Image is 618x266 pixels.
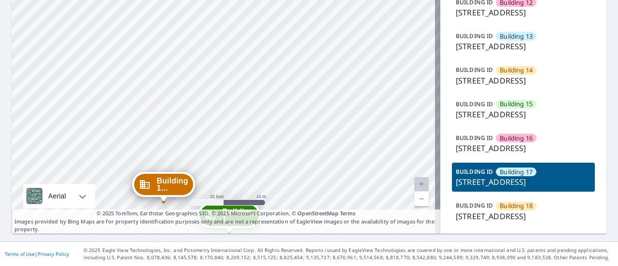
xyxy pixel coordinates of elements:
[500,201,533,210] span: Building 18
[456,176,591,188] p: [STREET_ADDRESS]
[456,134,493,142] p: BUILDING ID
[456,7,591,18] p: [STREET_ADDRESS]
[5,251,69,257] p: |
[297,210,338,217] a: OpenStreetMap
[340,210,356,217] a: Terms
[456,201,493,210] p: BUILDING ID
[456,41,591,52] p: [STREET_ADDRESS]
[12,210,440,234] p: Images provided by Bing Maps are for property identification purposes only and are not a represen...
[414,177,429,192] a: Current Level 20, Zoom In Disabled
[456,32,493,40] p: BUILDING ID
[456,100,493,108] p: BUILDING ID
[23,184,95,208] div: Aerial
[45,184,69,208] div: Aerial
[38,251,69,257] a: Privacy Policy
[5,251,35,257] a: Terms of Use
[197,203,260,233] div: Dropped pin, building Building 15, Commercial property, 3925 Southwest Twilight Drive Topeka, KS ...
[222,208,253,223] span: Building 1...
[456,66,493,74] p: BUILDING ID
[456,109,591,120] p: [STREET_ADDRESS]
[456,75,591,86] p: [STREET_ADDRESS]
[84,247,613,261] p: © 2025 Eagle View Technologies, Inc. and Pictometry International Corp. All Rights Reserved. Repo...
[456,168,493,176] p: BUILDING ID
[500,32,533,41] span: Building 13
[132,172,195,202] div: Dropped pin, building Building 18, Commercial property, 3925 Southwest Twilight Drive Topeka, KS ...
[456,210,591,222] p: [STREET_ADDRESS]
[500,99,533,109] span: Building 15
[500,168,533,177] span: Building 17
[97,210,356,218] span: © 2025 TomTom, Earthstar Geographics SIO, © 2025 Microsoft Corporation, ©
[414,192,429,206] a: Current Level 20, Zoom Out
[500,134,533,143] span: Building 16
[456,142,591,154] p: [STREET_ADDRESS]
[500,66,533,75] span: Building 14
[156,177,188,192] span: Building 1...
